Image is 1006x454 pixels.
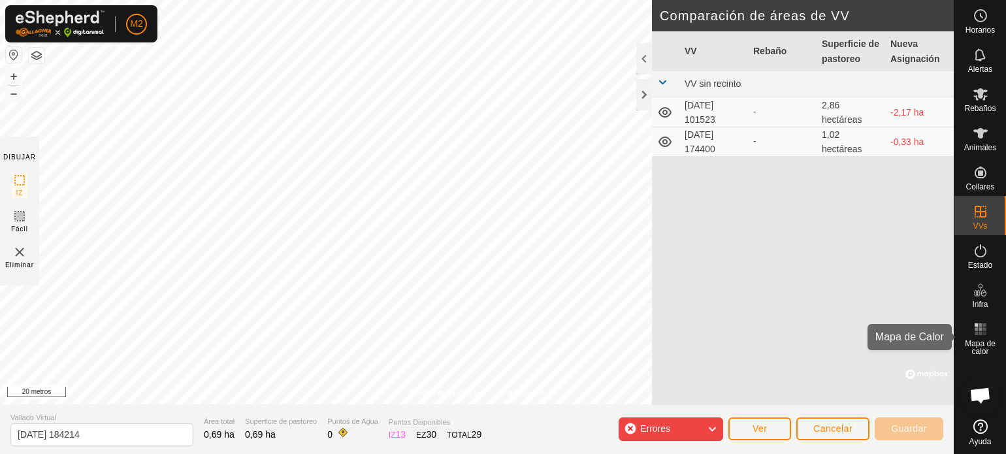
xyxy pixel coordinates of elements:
[822,129,862,154] font: 1,02 hectáreas
[6,86,22,101] button: –
[753,106,756,117] font: -
[822,100,862,125] font: 2,86 hectáreas
[753,46,787,56] font: Rebaño
[685,78,741,89] font: VV sin recinto
[822,39,879,63] font: Superficie de pastoreo
[973,221,987,231] font: VVs
[11,225,28,233] font: Fácil
[964,104,996,113] font: Rebaños
[389,418,450,426] font: Puntos Disponibles
[875,417,943,440] button: Guardar
[968,65,992,74] font: Alertas
[204,429,235,440] font: 0,69 ha
[753,136,756,146] font: -
[5,261,34,268] font: Eliminar
[410,387,485,399] a: Política de Privacidad
[327,429,333,440] font: 0
[16,189,24,197] font: IZ
[954,414,1006,451] a: Ayuda
[16,10,105,37] img: Logotipo de Gallagher
[10,86,17,100] font: –
[685,46,697,56] font: VV
[245,417,317,425] font: Superficie de pastoreo
[472,429,482,440] font: 29
[500,387,544,399] a: Contáctanos
[685,129,715,154] font: [DATE] 174400
[426,429,436,440] font: 30
[728,417,791,440] button: Ver
[965,339,996,356] font: Mapa de calor
[796,417,869,440] button: Cancelar
[396,429,406,440] font: 13
[753,423,768,434] font: Ver
[890,137,924,147] font: -0,33 ha
[6,69,22,84] button: +
[964,143,996,152] font: Animales
[813,423,852,434] font: Cancelar
[410,389,485,398] font: Política de Privacidad
[961,376,1000,415] a: Chat abierto
[130,18,142,29] font: M2
[965,182,994,191] font: Collares
[965,25,995,35] font: Horarios
[245,429,276,440] font: 0,69 ha
[968,261,992,270] font: Estado
[10,69,18,83] font: +
[500,389,544,398] font: Contáctanos
[204,417,235,425] font: Área total
[890,39,939,63] font: Nueva Asignación
[29,48,44,63] button: Capas del Mapa
[447,430,472,440] font: TOTAL
[890,107,924,118] font: -2,17 ha
[389,430,396,440] font: IZ
[660,8,850,23] font: Comparación de áreas de VV
[640,423,670,434] font: Errores
[12,244,27,260] img: VV
[6,47,22,63] button: Restablecer mapa
[891,423,927,434] font: Guardar
[972,300,988,309] font: Infra
[969,437,992,446] font: Ayuda
[3,154,36,161] font: DIBUJAR
[10,413,56,421] font: Vallado Virtual
[685,100,715,125] font: [DATE] 101523
[416,430,426,440] font: EZ
[327,417,378,425] font: Puntos de Agua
